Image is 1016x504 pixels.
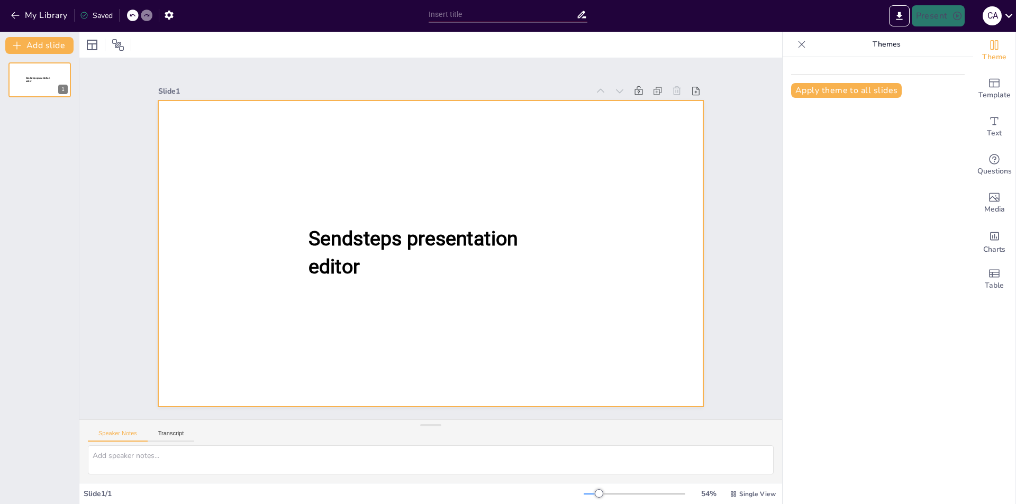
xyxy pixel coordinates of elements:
[84,489,584,499] div: Slide 1 / 1
[309,227,518,278] span: Sendsteps presentation editor
[8,7,72,24] button: My Library
[429,7,576,22] input: Insert title
[696,489,721,499] div: 54 %
[983,6,1002,25] div: C a
[791,83,902,98] button: Apply theme to all slides
[973,260,1015,298] div: Add a table
[983,244,1005,255] span: Charts
[985,280,1004,291] span: Table
[5,37,74,54] button: Add slide
[983,5,1002,26] button: C a
[984,204,1005,215] span: Media
[982,51,1006,63] span: Theme
[84,36,101,53] div: Layout
[977,166,1012,177] span: Questions
[80,11,113,21] div: Saved
[978,89,1011,101] span: Template
[973,222,1015,260] div: Add charts and graphs
[158,86,588,96] div: Slide 1
[973,32,1015,70] div: Change the overall theme
[810,32,963,57] p: Themes
[8,62,71,97] div: 1
[58,85,68,94] div: 1
[912,5,965,26] button: Present
[88,430,148,442] button: Speaker Notes
[739,490,776,498] span: Single View
[26,77,50,83] span: Sendsteps presentation editor
[148,430,195,442] button: Transcript
[973,70,1015,108] div: Add ready made slides
[973,108,1015,146] div: Add text boxes
[973,184,1015,222] div: Add images, graphics, shapes or video
[973,146,1015,184] div: Get real-time input from your audience
[987,127,1002,139] span: Text
[889,5,910,26] button: Export to PowerPoint
[112,39,124,51] span: Position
